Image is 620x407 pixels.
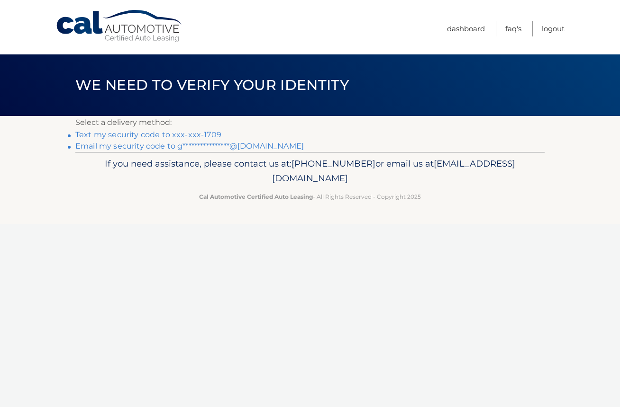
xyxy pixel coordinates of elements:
p: If you need assistance, please contact us at: or email us at [82,156,538,186]
p: - All Rights Reserved - Copyright 2025 [82,192,538,202]
a: Cal Automotive [55,9,183,43]
a: FAQ's [505,21,521,36]
a: Dashboard [447,21,485,36]
p: Select a delivery method: [75,116,545,129]
span: [PHONE_NUMBER] [292,158,375,169]
span: We need to verify your identity [75,76,349,94]
a: Logout [542,21,565,36]
a: Text my security code to xxx-xxx-1709 [75,130,221,139]
strong: Cal Automotive Certified Auto Leasing [199,193,313,200]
